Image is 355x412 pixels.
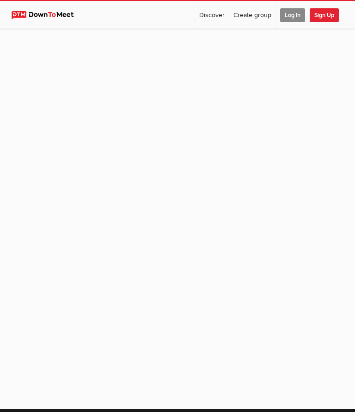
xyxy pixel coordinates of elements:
[310,1,343,29] a: Sign Up
[276,1,309,29] a: Log In
[280,8,305,22] span: Log In
[310,8,339,22] span: Sign Up
[195,1,229,29] a: Discover
[12,11,82,19] img: DownToMeet
[229,1,275,29] a: Create group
